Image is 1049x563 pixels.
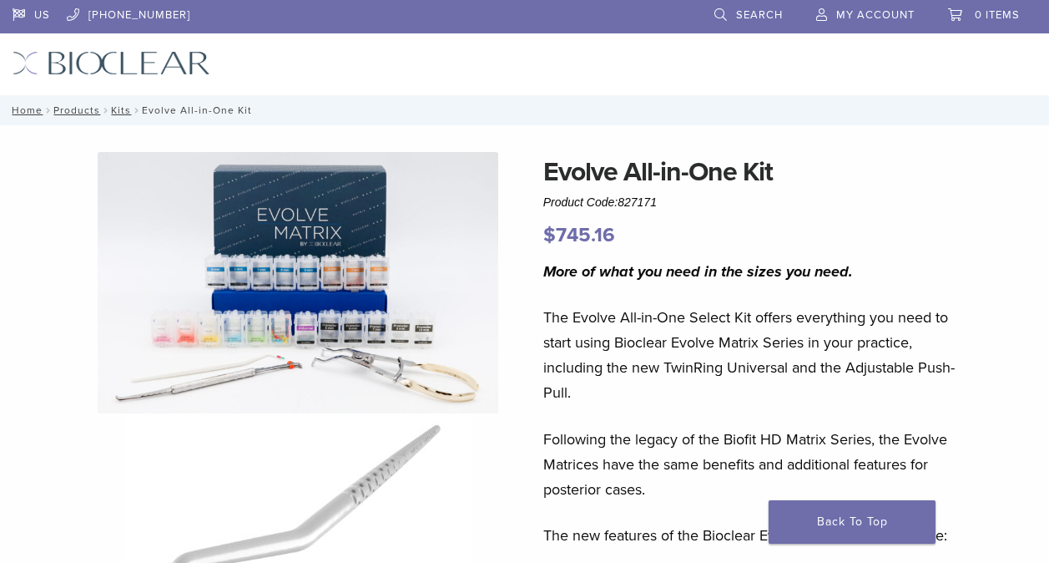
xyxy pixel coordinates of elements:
[543,427,970,502] p: Following the legacy of the Biofit HD Matrix Series, the Evolve Matrices have the same benefits a...
[111,104,131,116] a: Kits
[543,223,556,247] span: $
[543,223,615,247] bdi: 745.16
[543,523,970,548] p: The new features of the Bioclear Evolve Matrix Series include:
[7,104,43,116] a: Home
[618,195,657,209] span: 827171
[736,8,783,22] span: Search
[543,152,970,192] h1: Evolve All-in-One Kit
[836,8,915,22] span: My Account
[769,500,936,544] a: Back To Top
[98,152,498,413] img: IMG_0457
[131,106,142,114] span: /
[43,106,53,114] span: /
[100,106,111,114] span: /
[543,305,970,405] p: The Evolve All-in-One Select Kit offers everything you need to start using Bioclear Evolve Matrix...
[13,51,210,75] img: Bioclear
[543,262,853,281] i: More of what you need in the sizes you need.
[53,104,100,116] a: Products
[543,195,657,209] span: Product Code:
[975,8,1020,22] span: 0 items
